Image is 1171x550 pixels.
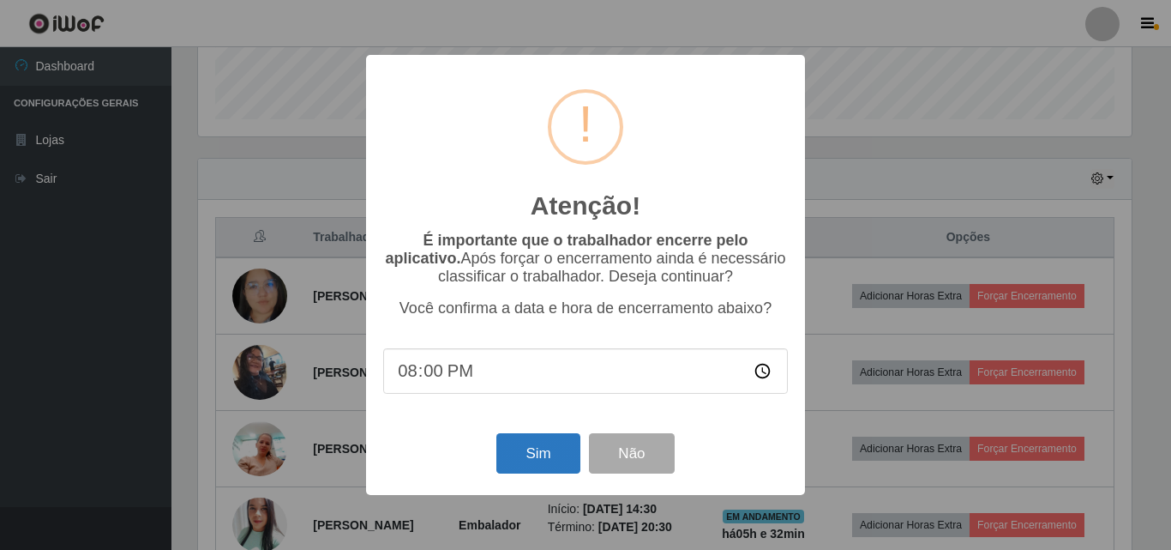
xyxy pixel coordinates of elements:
button: Sim [496,433,579,474]
p: Após forçar o encerramento ainda é necessário classificar o trabalhador. Deseja continuar? [383,232,788,286]
b: É importante que o trabalhador encerre pelo aplicativo. [385,232,748,267]
button: Não [589,433,674,474]
h2: Atenção! [531,190,640,221]
p: Você confirma a data e hora de encerramento abaixo? [383,299,788,317]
